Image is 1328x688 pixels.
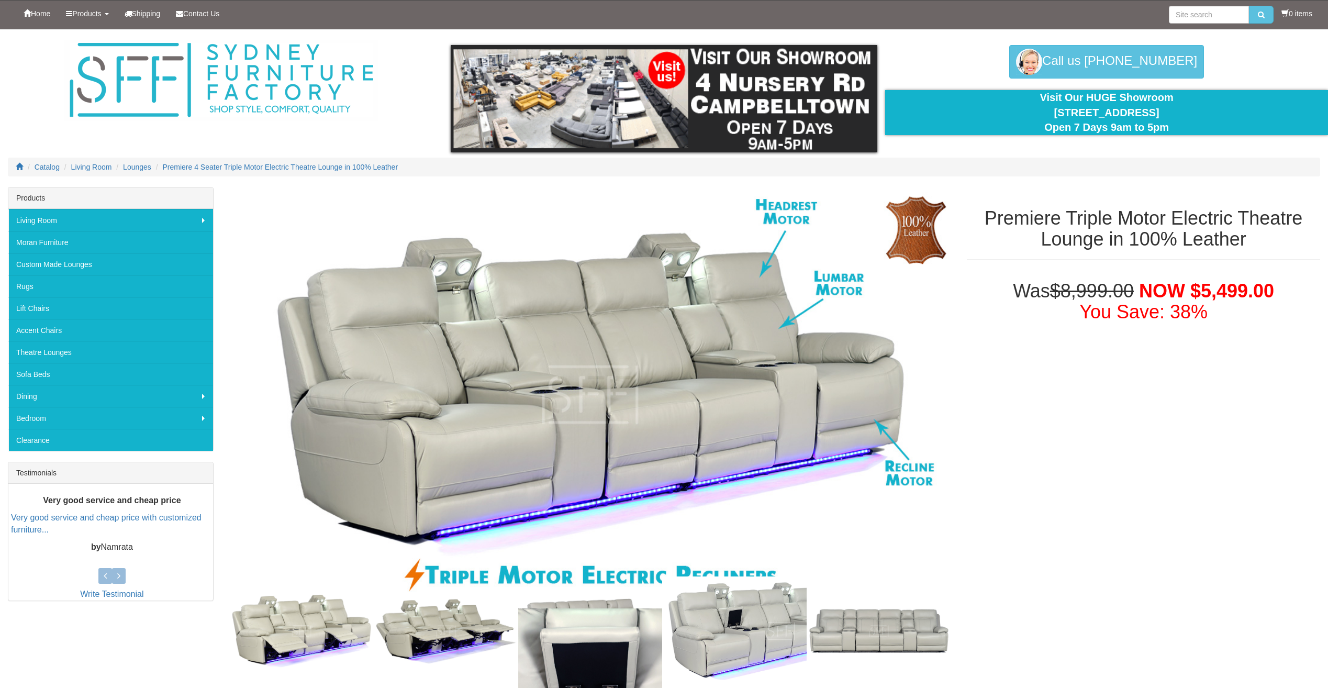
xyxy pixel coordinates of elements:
[80,590,143,598] a: Write Testimonial
[8,319,213,341] a: Accent Chairs
[8,363,213,385] a: Sofa Beds
[117,1,169,27] a: Shipping
[11,541,213,553] p: Namrata
[8,297,213,319] a: Lift Chairs
[11,513,202,534] a: Very good service and cheap price with customized furniture...
[8,462,213,484] div: Testimonials
[163,163,398,171] a: Premiere 4 Seater Triple Motor Electric Theatre Lounge in 100% Leather
[16,1,58,27] a: Home
[8,407,213,429] a: Bedroom
[893,90,1320,135] div: Visit Our HUGE Showroom [STREET_ADDRESS] Open 7 Days 9am to 5pm
[35,163,60,171] a: Catalog
[72,9,101,18] span: Products
[1169,6,1249,24] input: Site search
[8,341,213,363] a: Theatre Lounges
[31,9,50,18] span: Home
[1050,280,1134,302] del: $8,999.00
[967,208,1320,249] h1: Premiere Triple Motor Electric Theatre Lounge in 100% Leather
[1281,8,1312,19] li: 0 items
[132,9,161,18] span: Shipping
[8,385,213,407] a: Dining
[1139,280,1274,302] span: NOW $5,499.00
[8,187,213,209] div: Products
[8,275,213,297] a: Rugs
[168,1,227,27] a: Contact Us
[91,542,101,551] b: by
[64,40,378,121] img: Sydney Furniture Factory
[8,253,213,275] a: Custom Made Lounges
[123,163,151,171] a: Lounges
[1079,301,1208,323] font: You Save: 38%
[71,163,112,171] a: Living Room
[8,209,213,231] a: Living Room
[967,281,1320,322] h1: Was
[43,496,181,505] b: Very good service and cheap price
[451,45,878,152] img: showroom.gif
[8,231,213,253] a: Moran Furniture
[58,1,116,27] a: Products
[8,429,213,451] a: Clearance
[183,9,219,18] span: Contact Us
